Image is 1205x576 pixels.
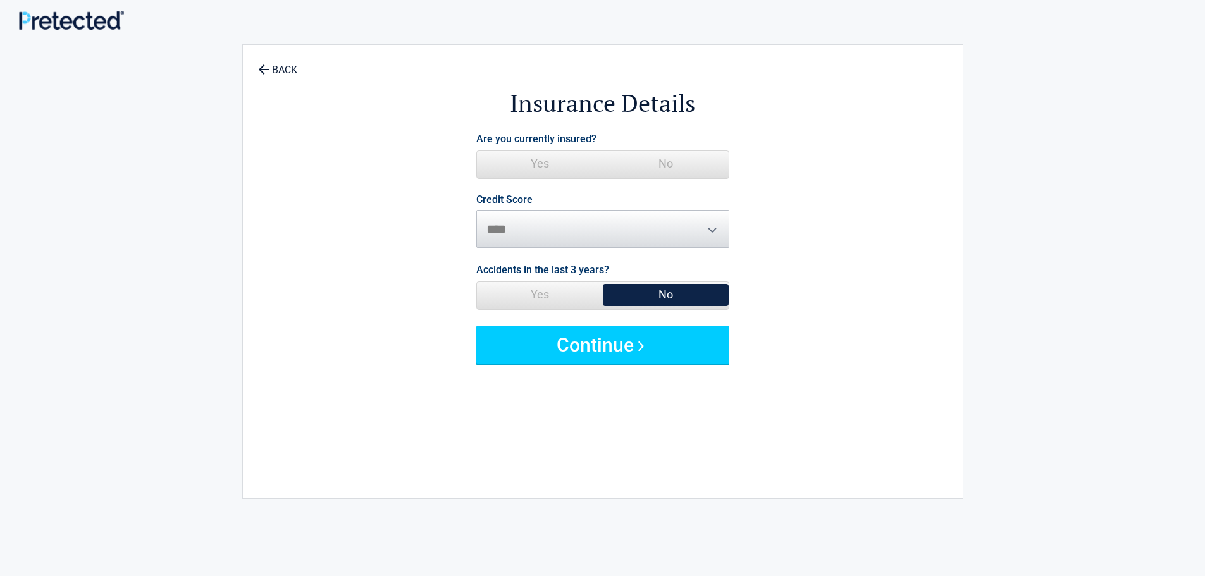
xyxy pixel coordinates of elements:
h2: Insurance Details [312,87,893,119]
span: Yes [477,282,603,307]
label: Credit Score [476,195,533,205]
label: Accidents in the last 3 years? [476,261,609,278]
label: Are you currently insured? [476,130,596,147]
span: No [603,282,729,307]
a: BACK [256,53,300,75]
img: Main Logo [19,11,124,30]
button: Continue [476,326,729,364]
span: No [603,151,729,176]
span: Yes [477,151,603,176]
